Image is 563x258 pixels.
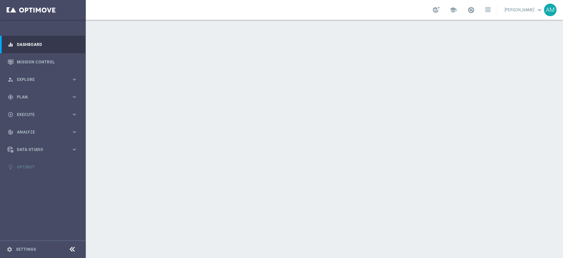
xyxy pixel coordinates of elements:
button: Mission Control [7,59,78,65]
button: equalizer Dashboard [7,42,78,47]
div: Mission Control [8,53,78,71]
a: [PERSON_NAME]keyboard_arrow_down [504,5,544,15]
i: keyboard_arrow_right [71,76,78,83]
span: keyboard_arrow_down [536,6,543,14]
a: Dashboard [17,36,78,53]
span: Data Studio [17,148,71,152]
i: lightbulb [8,164,14,170]
span: Plan [17,95,71,99]
span: Explore [17,78,71,82]
button: Data Studio keyboard_arrow_right [7,147,78,152]
i: gps_fixed [8,94,14,100]
i: keyboard_arrow_right [71,94,78,100]
div: Execute [8,112,71,118]
div: Dashboard [8,36,78,53]
i: settings [7,246,13,252]
button: person_search Explore keyboard_arrow_right [7,77,78,82]
span: Analyze [17,130,71,134]
div: Plan [8,94,71,100]
button: lightbulb Optibot [7,165,78,170]
span: school [450,6,457,14]
i: keyboard_arrow_right [71,129,78,135]
div: Data Studio [8,147,71,153]
span: Execute [17,113,71,117]
a: Mission Control [17,53,78,71]
i: person_search [8,77,14,83]
i: equalizer [8,42,14,48]
div: Optibot [8,158,78,176]
button: track_changes Analyze keyboard_arrow_right [7,129,78,135]
div: AM [544,4,556,16]
a: Settings [16,247,36,251]
button: play_circle_outline Execute keyboard_arrow_right [7,112,78,117]
div: Explore [8,77,71,83]
div: Analyze [8,129,71,135]
button: gps_fixed Plan keyboard_arrow_right [7,94,78,100]
i: keyboard_arrow_right [71,146,78,153]
a: Optibot [17,158,78,176]
i: play_circle_outline [8,112,14,118]
i: keyboard_arrow_right [71,111,78,118]
i: track_changes [8,129,14,135]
